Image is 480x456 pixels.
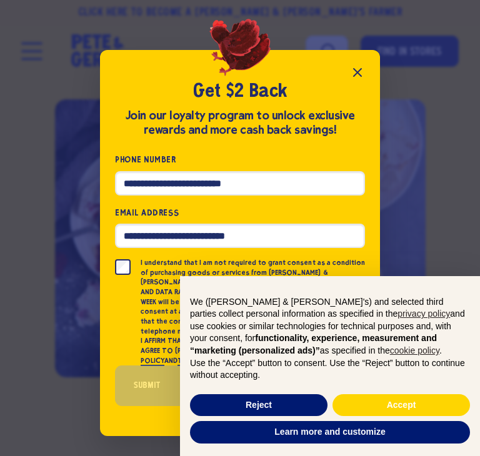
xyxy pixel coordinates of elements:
div: Join our loyalty program to unlock exclusive rewards and more cash back savings! [115,109,365,137]
p: I AFFIRM THAT I AM AT LEAST 18 YEARS OF AGE AND HAVE READ AND AGREE TO [PERSON_NAME] & [PERSON_NA... [141,336,365,365]
div: Notice [180,276,480,456]
a: TERMS OF SERVICE. [177,357,238,366]
button: Accept [332,394,470,417]
p: Use the “Accept” button to consent. Use the “Reject” button to continue without accepting. [190,357,470,382]
p: I understand that I am not required to grant consent as a condition of purchasing goods or servic... [141,258,365,336]
strong: functionality, experience, measurement and “marketing (personalized ads)” [190,333,437,355]
label: Email Address [115,206,365,220]
a: privacy policy [397,309,450,319]
p: We ([PERSON_NAME] & [PERSON_NAME]'s) and selected third parties collect personal information as s... [190,296,470,357]
input: I understand that I am not required to grant consent as a condition of purchasing goods or servic... [115,259,131,275]
a: cookie policy [390,345,439,355]
button: Submit [115,365,365,406]
button: Close popup [345,60,370,85]
button: Learn more and customize [190,421,470,444]
button: Reject [190,394,327,417]
h2: Get $2 Back [115,80,365,104]
a: PRIVACY POLICY [141,347,319,366]
label: Phone Number [115,152,365,167]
